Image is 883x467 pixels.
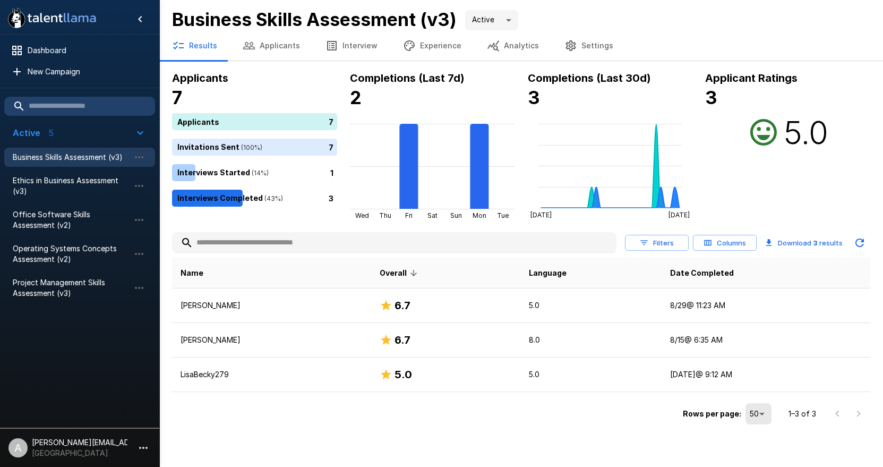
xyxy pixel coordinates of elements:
[159,31,230,61] button: Results
[662,323,870,358] td: 8/15 @ 6:35 AM
[788,409,816,419] p: 1–3 of 3
[172,72,228,84] b: Applicants
[181,335,363,345] p: [PERSON_NAME]
[379,211,391,219] tspan: Thu
[450,211,461,219] tspan: Sun
[474,31,552,61] button: Analytics
[705,87,717,108] b: 3
[473,211,486,219] tspan: Mon
[350,72,465,84] b: Completions (Last 7d)
[329,141,333,152] p: 7
[670,267,734,279] span: Date Completed
[784,113,828,151] h2: 5.0
[330,167,333,178] p: 1
[662,288,870,323] td: 8/29 @ 11:23 AM
[625,235,689,251] button: Filters
[395,366,412,383] h6: 5.0
[528,72,651,84] b: Completions (Last 30d)
[497,211,509,219] tspan: Tue
[849,232,870,253] button: Updated Today - 12:22 PM
[529,335,653,345] p: 8.0
[683,409,741,419] p: Rows per page:
[230,31,313,61] button: Applicants
[172,87,182,108] b: 7
[745,403,771,424] div: 50
[395,297,410,314] h6: 6.7
[405,211,413,219] tspan: Fri
[427,211,438,219] tspan: Sat
[181,369,363,380] p: LisaBecky279
[529,267,567,279] span: Language
[528,87,540,108] b: 3
[552,31,626,61] button: Settings
[529,300,653,311] p: 5.0
[813,239,818,247] b: 3
[705,72,798,84] b: Applicant Ratings
[329,192,333,203] p: 3
[530,211,551,219] tspan: [DATE]
[350,87,362,108] b: 2
[395,332,410,349] h6: 6.7
[172,9,457,30] b: Business Skills Assessment (v3)
[529,369,653,380] p: 5.0
[662,358,870,392] td: [DATE] @ 9:12 AM
[313,31,390,61] button: Interview
[329,116,333,127] p: 7
[390,31,474,61] button: Experience
[761,232,847,253] button: Download 3 results
[465,10,518,30] div: Active
[181,300,363,311] p: [PERSON_NAME]
[693,235,757,251] button: Columns
[380,267,421,279] span: Overall
[669,211,690,219] tspan: [DATE]
[181,267,203,279] span: Name
[355,211,368,219] tspan: Wed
